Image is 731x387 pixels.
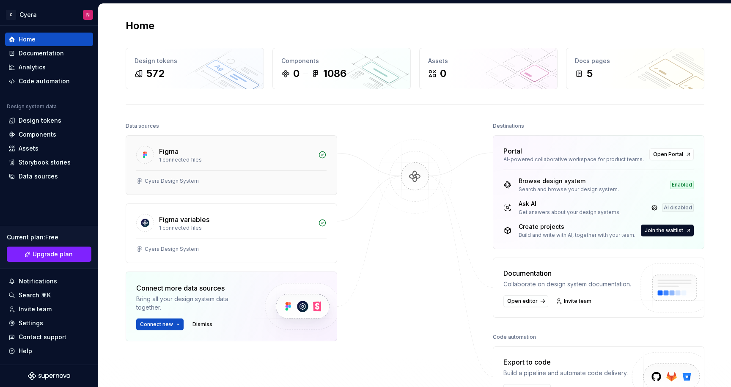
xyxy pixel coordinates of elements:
[126,120,159,132] div: Data sources
[7,247,91,262] button: Upgrade plan
[503,357,628,367] div: Export to code
[5,302,93,316] a: Invite team
[159,214,209,225] div: Figma variables
[19,144,38,153] div: Assets
[189,318,216,330] button: Dismiss
[662,203,694,212] div: AI disabled
[19,172,58,181] div: Data sources
[6,10,16,20] div: C
[19,11,37,19] div: Cyera
[192,321,212,328] span: Dismiss
[19,158,71,167] div: Storybook stories
[575,57,695,65] div: Docs pages
[653,151,683,158] span: Open Portal
[323,67,346,80] div: 1086
[503,146,522,156] div: Portal
[519,200,621,208] div: Ask AI
[519,232,635,239] div: Build and write with AI, together with your team.
[7,103,57,110] div: Design system data
[503,268,631,278] div: Documentation
[507,298,538,305] span: Open editor
[503,280,631,288] div: Collaborate on design system documentation.
[293,67,300,80] div: 0
[19,305,52,313] div: Invite team
[5,74,93,88] a: Code automation
[135,57,255,65] div: Design tokens
[641,225,694,236] button: Join the waitlist
[19,319,43,327] div: Settings
[126,19,154,33] h2: Home
[2,5,96,24] button: CCyeraN
[19,291,51,299] div: Search ⌘K
[136,318,184,330] button: Connect new
[19,35,36,44] div: Home
[19,49,64,58] div: Documentation
[272,48,411,89] a: Components01086
[126,48,264,89] a: Design tokens572
[19,333,66,341] div: Contact support
[553,295,595,307] a: Invite team
[146,67,165,80] div: 572
[7,233,91,242] div: Current plan : Free
[493,331,536,343] div: Code automation
[670,181,694,189] div: Enabled
[566,48,704,89] a: Docs pages5
[19,116,61,125] div: Design tokens
[503,295,548,307] a: Open editor
[5,170,93,183] a: Data sources
[159,156,313,163] div: 1 connected files
[281,57,402,65] div: Components
[503,369,628,377] div: Build a pipeline and automate code delivery.
[5,344,93,358] button: Help
[33,250,73,258] span: Upgrade plan
[493,120,524,132] div: Destinations
[159,225,313,231] div: 1 connected files
[145,178,199,184] div: Cyera Design System
[86,11,90,18] div: N
[5,33,93,46] a: Home
[649,148,694,160] a: Open Portal
[419,48,558,89] a: Assets0
[145,246,199,253] div: Cyera Design System
[519,209,621,216] div: Get answers about your design systems.
[5,142,93,155] a: Assets
[28,372,70,380] svg: Supernova Logo
[440,67,446,80] div: 0
[519,186,619,193] div: Search and browse your design system.
[5,114,93,127] a: Design tokens
[5,316,93,330] a: Settings
[587,67,593,80] div: 5
[519,222,635,231] div: Create projects
[159,146,179,156] div: Figma
[564,298,591,305] span: Invite team
[19,130,56,139] div: Components
[5,47,93,60] a: Documentation
[136,295,250,312] div: Bring all your design system data together.
[5,60,93,74] a: Analytics
[5,274,93,288] button: Notifications
[19,277,57,285] div: Notifications
[428,57,549,65] div: Assets
[5,330,93,344] button: Contact support
[5,156,93,169] a: Storybook stories
[136,283,250,293] div: Connect more data sources
[19,77,70,85] div: Code automation
[126,135,337,195] a: Figma1 connected filesCyera Design System
[519,177,619,185] div: Browse design system
[140,321,173,328] span: Connect new
[5,128,93,141] a: Components
[19,347,32,355] div: Help
[503,156,644,163] div: AI-powered collaborative workspace for product teams.
[5,288,93,302] button: Search ⌘K
[645,227,683,234] span: Join the waitlist
[126,203,337,263] a: Figma variables1 connected filesCyera Design System
[19,63,46,71] div: Analytics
